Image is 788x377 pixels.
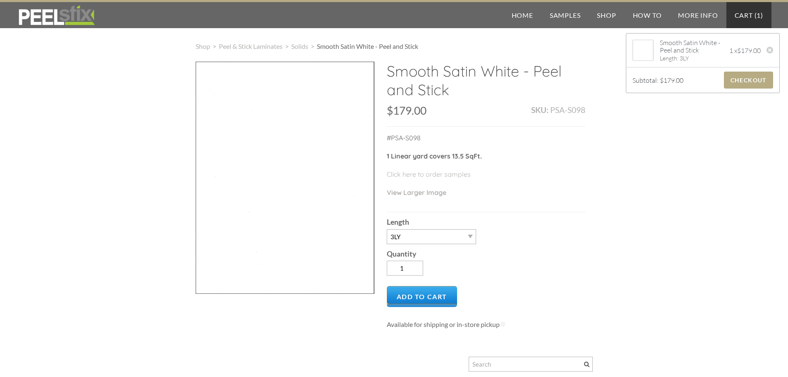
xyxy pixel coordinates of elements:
a: View Larger Image [387,188,446,197]
a: Peel & Stick Laminates [219,42,283,50]
p: #PSA-S098 [387,133,585,151]
span: Smooth Satin White - Peel and Stick [660,39,720,54]
span: Smooth Satin White - Peel and Stick [317,42,418,50]
a: Samples [541,2,589,28]
a: More Info [670,2,726,28]
b: SKU: [531,105,548,115]
a: Home [503,2,541,28]
span: Search [584,362,589,367]
div: 1 x [729,44,766,57]
a: How To [625,2,670,28]
span: Subtotal: [632,76,659,84]
b: Quantity [387,250,416,258]
a: Click here to order samples [387,170,471,178]
span: > [283,42,291,50]
span: $179.00 [660,76,683,84]
span: > [308,42,317,50]
a: Add to Cart [387,286,457,307]
a: Shop [589,2,624,28]
strong: 1 Linear yard covers 13.5 SqFt. [387,152,482,160]
a: Checkout [724,72,773,89]
img: REFACE SUPPLIES [17,5,96,26]
span: 1 [757,11,761,19]
span: PSA-S098 [550,105,585,115]
a: Cart (1) [726,2,771,28]
div: Length: 3LY [660,55,720,62]
b: Length [387,218,409,226]
span: > [210,42,219,50]
span: $179.00 [737,46,761,55]
a: Solids [291,42,308,50]
img: s832171791223022656_p836_i2_w601.png [633,37,653,64]
span: $179.00 [387,104,426,117]
input: Search [469,357,593,372]
a: Shop [196,42,210,50]
h2: Smooth Satin White - Peel and Stick [387,62,585,105]
span: Available for shipping or in-store pickup [387,320,500,328]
